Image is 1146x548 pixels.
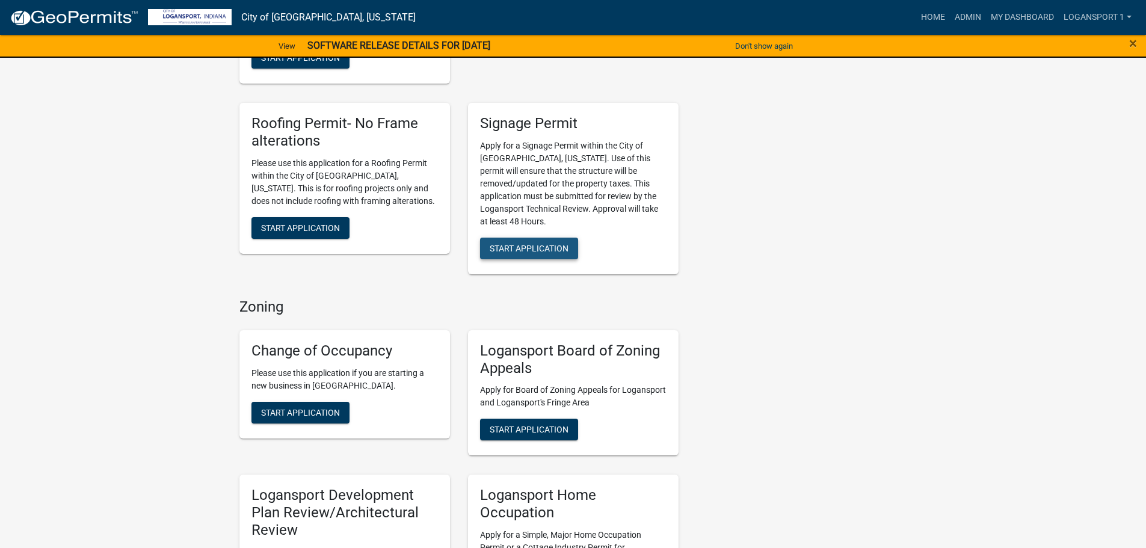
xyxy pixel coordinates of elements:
a: Admin [950,6,986,29]
h4: Zoning [239,298,679,316]
span: Start Application [261,223,340,232]
p: Apply for a Signage Permit within the City of [GEOGRAPHIC_DATA], [US_STATE]. Use of this permit w... [480,140,667,228]
strong: SOFTWARE RELEASE DETAILS FOR [DATE] [307,40,490,51]
a: Home [916,6,950,29]
img: City of Logansport, Indiana [148,9,232,25]
a: City of [GEOGRAPHIC_DATA], [US_STATE] [241,7,416,28]
a: My Dashboard [986,6,1059,29]
p: Please use this application for a Roofing Permit within the City of [GEOGRAPHIC_DATA], [US_STATE]... [251,157,438,208]
h5: Change of Occupancy [251,342,438,360]
button: Start Application [480,238,578,259]
button: Close [1129,36,1137,51]
h5: Logansport Development Plan Review/Architectural Review [251,487,438,538]
h5: Logansport Board of Zoning Appeals [480,342,667,377]
button: Start Application [251,402,350,423]
span: × [1129,35,1137,52]
a: View [274,36,300,56]
span: Start Application [490,425,568,434]
h5: Logansport Home Occupation [480,487,667,522]
span: Start Application [490,244,568,253]
button: Start Application [480,419,578,440]
a: Logansport 1 [1059,6,1136,29]
h5: Signage Permit [480,115,667,132]
p: Apply for Board of Zoning Appeals for Logansport and Logansport's Fringe Area [480,384,667,409]
p: Please use this application if you are starting a new business in [GEOGRAPHIC_DATA]. [251,367,438,392]
button: Don't show again [730,36,798,56]
h5: Roofing Permit- No Frame alterations [251,115,438,150]
span: Start Application [261,407,340,417]
span: Start Application [261,53,340,63]
button: Start Application [251,217,350,239]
